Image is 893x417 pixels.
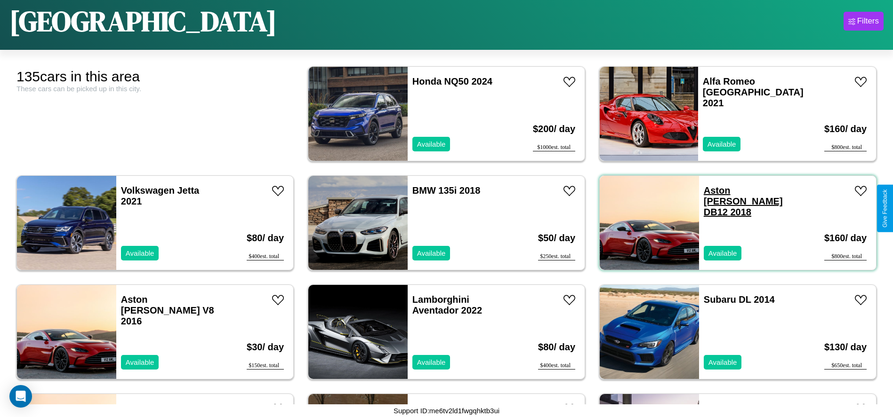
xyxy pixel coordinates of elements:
[704,403,765,414] a: GMC NE 2023
[121,294,214,326] a: Aston [PERSON_NAME] V8 2016
[538,223,575,253] h3: $ 50 / day
[703,76,804,108] a: Alfa Romeo [GEOGRAPHIC_DATA] 2021
[412,294,482,315] a: Lamborghini Aventador 2022
[708,247,737,260] p: Available
[708,138,736,150] p: Available
[121,185,199,206] a: Volkswagen Jetta 2021
[417,356,446,369] p: Available
[824,114,867,144] h3: $ 160 / day
[708,356,737,369] p: Available
[704,294,775,305] a: Subaru DL 2014
[824,223,867,253] h3: $ 160 / day
[824,332,867,362] h3: $ 130 / day
[824,362,867,370] div: $ 650 est. total
[126,356,154,369] p: Available
[394,404,499,417] p: Support ID: me6tv2ld1fwgqhktb3ui
[533,114,575,144] h3: $ 200 / day
[126,247,154,260] p: Available
[16,85,294,93] div: These cars can be picked up in this city.
[844,12,884,31] button: Filters
[857,16,879,26] div: Filters
[704,185,783,217] a: Aston [PERSON_NAME] DB12 2018
[824,144,867,151] div: $ 800 est. total
[533,144,575,151] div: $ 1000 est. total
[247,362,284,370] div: $ 150 est. total
[824,253,867,260] div: $ 800 est. total
[882,189,888,228] div: Give Feedback
[412,185,481,196] a: BMW 135i 2018
[538,332,575,362] h3: $ 80 / day
[417,138,446,150] p: Available
[412,403,484,414] a: Infiniti Q50 2022
[417,247,446,260] p: Available
[538,253,575,260] div: $ 250 est. total
[247,223,284,253] h3: $ 80 / day
[538,362,575,370] div: $ 400 est. total
[9,2,277,40] h1: [GEOGRAPHIC_DATA]
[9,385,32,408] div: Open Intercom Messenger
[412,76,492,87] a: Honda NQ50 2024
[247,332,284,362] h3: $ 30 / day
[247,253,284,260] div: $ 400 est. total
[16,69,294,85] div: 135 cars in this area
